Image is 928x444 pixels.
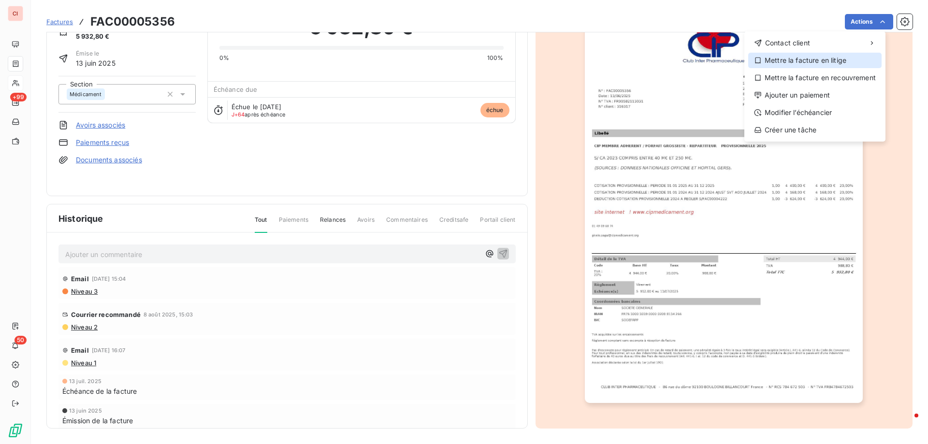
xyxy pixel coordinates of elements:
[748,53,882,68] div: Mettre la facture en litige
[744,31,885,142] div: Actions
[748,105,882,120] div: Modifier l’échéancier
[765,38,810,48] span: Contact client
[748,122,882,138] div: Créer une tâche
[895,411,918,434] iframe: Intercom live chat
[748,70,882,86] div: Mettre la facture en recouvrement
[748,87,882,103] div: Ajouter un paiement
